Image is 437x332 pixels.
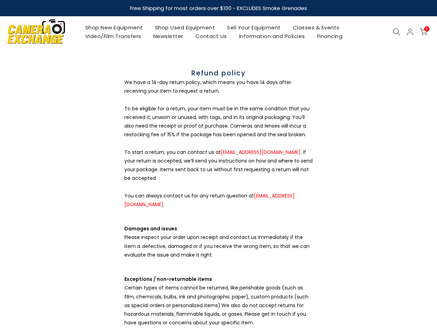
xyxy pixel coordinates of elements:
a: Shop Used Equipment [149,23,221,32]
a: Financing [311,32,349,40]
a: [EMAIL_ADDRESS][DOMAIN_NAME] [124,192,295,208]
a: [EMAIL_ADDRESS][DOMAIN_NAME] [221,149,301,156]
p: We have a 14-day return policy, which means you have 14 days after receiving your item to request... [124,78,313,209]
h1: Refund policy [124,68,313,78]
strong: Damages and issues [124,225,177,232]
p: Please inspect your order upon receipt and contact us immediately if the item is defective, damag... [124,224,313,259]
a: Newsletter [147,32,189,40]
a: Video/Film Transfers [79,32,147,40]
a: Sell Your Equipment [221,23,287,32]
a: Information and Policies [233,32,311,40]
a: 0 [420,28,427,36]
strong: Free Shipping for most orders over $100 - EXCLUDES Smoke Grenades [130,4,307,12]
strong: Exceptions / non-returnable items [124,276,212,283]
a: Shop New Equipment [79,23,149,32]
a: Classes & Events [287,23,345,32]
a: Contact Us [189,32,233,40]
span: 0 [424,26,429,31]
